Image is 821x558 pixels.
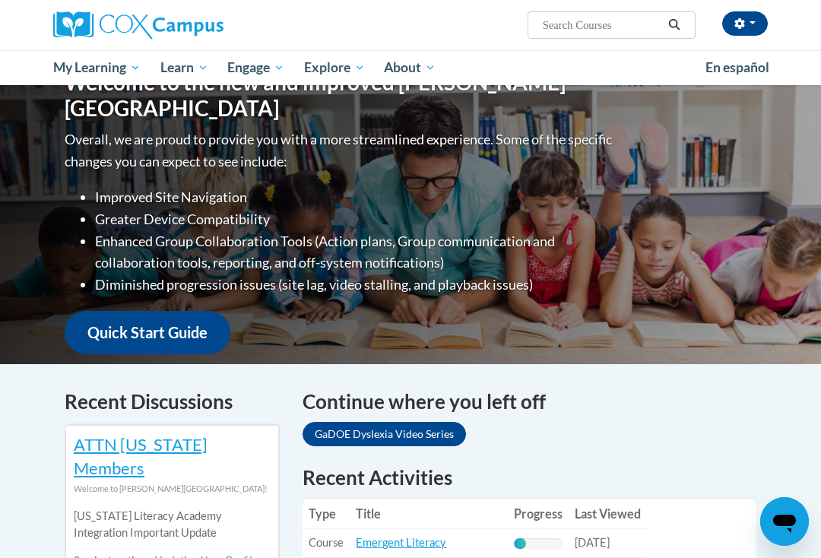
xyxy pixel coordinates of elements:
div: Welcome to [PERSON_NAME][GEOGRAPHIC_DATA]! [74,480,271,497]
th: Type [303,499,350,529]
li: Enhanced Group Collaboration Tools (Action plans, Group communication and collaboration tools, re... [95,230,616,274]
input: Search Courses [541,16,663,34]
a: Learn [151,50,218,85]
a: ATTN [US_STATE] Members [74,434,208,478]
span: Explore [304,59,365,77]
a: About [375,50,446,85]
span: En español [705,59,769,75]
a: Quick Start Guide [65,311,230,354]
a: My Learning [43,50,151,85]
th: Last Viewed [569,499,647,529]
p: Overall, we are proud to provide you with a more streamlined experience. Some of the specific cha... [65,128,616,173]
span: Learn [160,59,208,77]
div: Progress, % [514,538,526,549]
span: About [384,59,436,77]
h4: Continue where you left off [303,387,756,417]
img: Cox Campus [53,11,223,39]
span: [DATE] [575,536,610,549]
iframe: Button to launch messaging window [760,497,809,546]
li: Diminished progression issues (site lag, video stalling, and playback issues) [95,274,616,296]
li: Greater Device Compatibility [95,208,616,230]
h1: Recent Activities [303,464,756,491]
a: Engage [217,50,294,85]
li: Improved Site Navigation [95,186,616,208]
th: Title [350,499,508,529]
div: Main menu [42,50,779,85]
span: My Learning [53,59,141,77]
a: Explore [294,50,375,85]
p: [US_STATE] Literacy Academy Integration Important Update [74,508,271,541]
button: Search [663,16,686,34]
button: Account Settings [722,11,768,36]
h4: Recent Discussions [65,387,280,417]
span: Engage [227,59,284,77]
a: GaDOE Dyslexia Video Series [303,422,466,446]
a: En español [696,52,779,84]
span: Course [309,536,344,549]
a: Emergent Literacy [356,536,446,549]
th: Progress [508,499,569,529]
h1: Welcome to the new and improved [PERSON_NAME][GEOGRAPHIC_DATA] [65,70,616,121]
a: Cox Campus [53,11,276,39]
